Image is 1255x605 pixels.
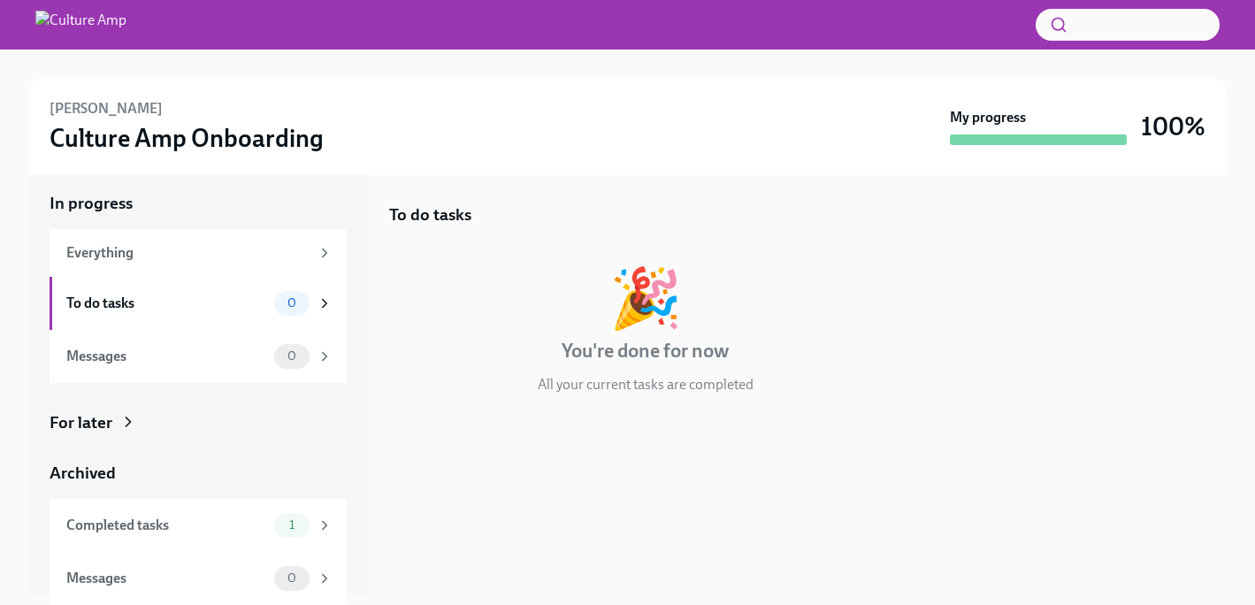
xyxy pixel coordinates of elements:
[66,516,267,535] div: Completed tasks
[50,229,347,277] a: Everything
[50,99,163,119] h6: [PERSON_NAME]
[562,338,729,364] h4: You're done for now
[1141,111,1205,142] h3: 100%
[538,375,754,394] p: All your current tasks are completed
[50,330,347,383] a: Messages0
[50,192,347,215] a: In progress
[609,269,682,327] div: 🎉
[389,203,471,226] h5: To do tasks
[66,347,267,366] div: Messages
[50,277,347,330] a: To do tasks0
[950,108,1026,127] strong: My progress
[50,462,347,485] a: Archived
[50,411,112,434] div: For later
[66,294,267,313] div: To do tasks
[50,552,347,605] a: Messages0
[35,11,126,39] img: Culture Amp
[50,499,347,552] a: Completed tasks1
[50,411,347,434] a: For later
[277,349,307,363] span: 0
[66,243,310,263] div: Everything
[66,569,267,588] div: Messages
[50,122,324,154] h3: Culture Amp Onboarding
[279,518,305,532] span: 1
[277,296,307,310] span: 0
[277,571,307,585] span: 0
